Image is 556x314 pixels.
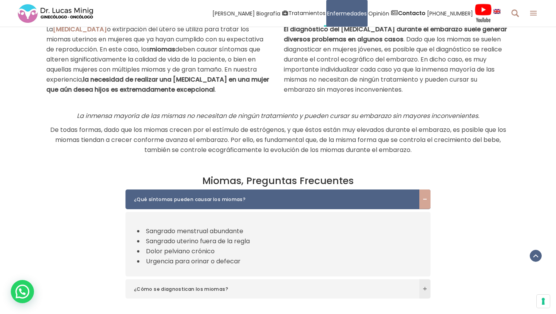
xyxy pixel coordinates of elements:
[53,25,107,34] a: [MEDICAL_DATA]
[137,226,419,236] li: Sangrado menstrual abundante
[327,9,367,18] span: Enfermedades
[46,25,269,94] span: o extirpación del útero se utiliza para tratar los miomas uterinos en mujeres que ya hayan cumpli...
[77,111,479,120] em: La inmensa mayoría de las mismas no necesitan de ningún tratamiento y pueden cursar su embarazo s...
[284,25,507,94] span: . Dado que los miomas se suelen diagnosticar en mujeres jóvenes, es posible que el diagnóstico se...
[427,9,473,18] span: [PHONE_NUMBER]
[284,25,507,44] strong: El diagnóstico del [MEDICAL_DATA] durante el embarazo suele generar diversos problemas en algunos...
[137,246,419,256] li: Dolor pelviano crónico
[134,196,407,203] span: ¿Qué síntomas pueden causar los miomas?
[368,9,389,18] span: Opinión
[134,285,407,293] span: ¿Cómo se diagnostican los miomas?
[493,9,500,14] img: language english
[398,9,425,17] strong: Contacto
[137,236,419,246] li: Sangrado uterino fuera de la regla
[256,9,280,18] span: Biografía
[50,125,506,154] span: De todas formas, dado que los miomas crecen por el estímulo de estrógenos, y que éstos están muy ...
[137,256,419,266] li: Urgencia para orinar o defecar
[288,9,325,18] span: Tratamientos
[212,9,255,18] span: [PERSON_NAME]
[149,45,175,54] strong: miomas
[537,295,550,308] button: Sus preferencias de consentimiento para tecnologías de seguimiento
[475,3,492,23] img: Videos Youtube Ginecología
[11,280,34,303] div: WhatsApp contact
[46,75,269,94] strong: la necesidad de realizar una [MEDICAL_DATA] en una mujer que aún desea hijos es extremadamente ex...
[46,25,53,34] span: La
[46,175,510,187] h2: Miomas, Preguntas Frecuentes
